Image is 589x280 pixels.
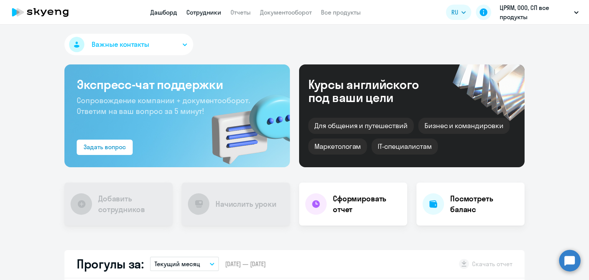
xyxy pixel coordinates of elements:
[230,8,251,16] a: Отчеты
[84,142,126,152] div: Задать вопрос
[418,118,510,134] div: Бизнес и командировки
[308,138,367,155] div: Маркетологам
[496,3,582,21] button: ЦРЯМ, ООО, СП все продукты
[201,81,290,167] img: bg-img
[308,78,439,104] div: Курсы английского под ваши цели
[155,259,200,268] p: Текущий месяц
[333,193,401,215] h4: Сформировать отчет
[372,138,438,155] div: IT-специалистам
[186,8,221,16] a: Сотрудники
[500,3,571,21] p: ЦРЯМ, ООО, СП все продукты
[98,193,166,215] h4: Добавить сотрудников
[321,8,361,16] a: Все продукты
[446,5,471,20] button: RU
[77,96,250,116] span: Сопровождение компании + документооборот. Ответим на ваш вопрос за 5 минут!
[451,8,458,17] span: RU
[77,77,278,92] h3: Экспресс-чат поддержки
[150,257,219,271] button: Текущий месяц
[77,140,133,155] button: Задать вопрос
[216,199,276,209] h4: Начислить уроки
[92,40,149,49] span: Важные контакты
[308,118,414,134] div: Для общения и путешествий
[150,8,177,16] a: Дашборд
[77,256,144,272] h2: Прогулы за:
[260,8,312,16] a: Документооборот
[450,193,518,215] h4: Посмотреть баланс
[225,260,266,268] span: [DATE] — [DATE]
[64,34,193,55] button: Важные контакты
